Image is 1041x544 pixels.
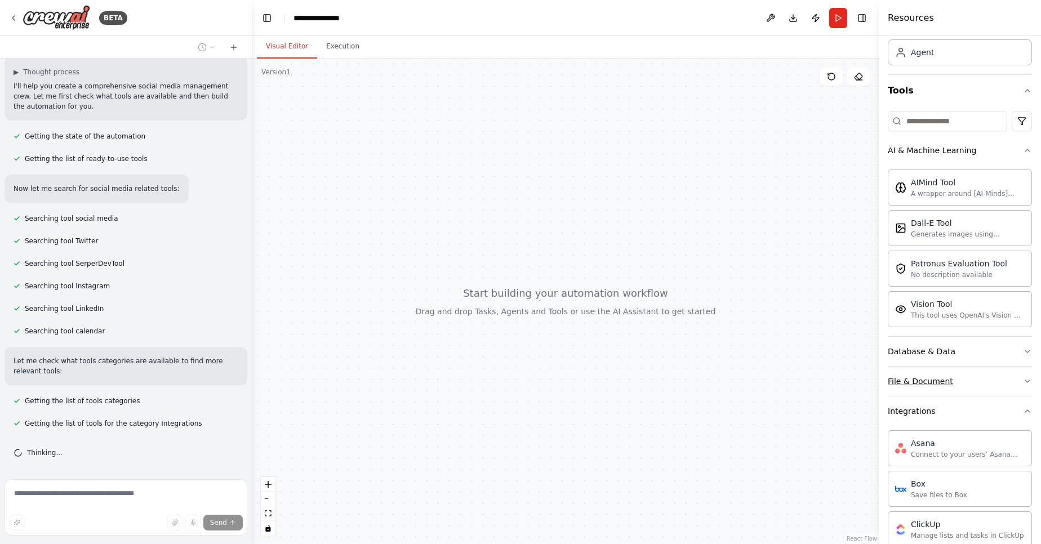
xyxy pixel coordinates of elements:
button: AI & Machine Learning [888,136,1032,165]
div: Manage lists and tasks in ClickUp [911,531,1024,540]
span: Searching tool LinkedIn [25,304,104,313]
div: Box [911,478,967,489]
span: Searching tool Instagram [25,282,110,291]
button: Integrations [888,396,1032,426]
a: React Flow attribution [847,536,877,542]
button: Switch to previous chat [193,41,220,54]
button: Visual Editor [257,35,317,59]
button: Upload files [167,515,183,530]
img: Asana [895,443,906,454]
span: ▶ [14,68,19,77]
div: AIMind Tool [911,177,1025,188]
img: Box [895,483,906,494]
button: zoom in [261,477,275,492]
span: Searching tool calendar [25,327,105,336]
img: AIMindTool [895,182,906,193]
div: Asana [911,438,1025,449]
button: Improve this prompt [9,515,25,530]
div: React Flow controls [261,477,275,536]
img: VisionTool [895,304,906,315]
span: Thought process [23,68,79,77]
button: ▶Thought process [14,68,79,77]
div: Vision Tool [911,298,1025,310]
button: Hide right sidebar [854,10,870,26]
p: Now let me search for social media related tools: [14,184,180,194]
h4: Resources [888,11,934,25]
button: Database & Data [888,337,1032,366]
button: File & Document [888,367,1032,396]
span: Getting the list of ready-to-use tools [25,154,148,163]
button: fit view [261,506,275,521]
div: Save files to Box [911,491,967,500]
span: Getting the list of tools for the category Integrations [25,419,202,428]
div: Connect to your users’ Asana accounts [911,450,1025,459]
div: File & Document [888,376,953,387]
p: Let me check what tools categories are available to find more relevant tools: [14,356,238,376]
button: Execution [317,35,368,59]
div: This tool uses OpenAI's Vision API to describe the contents of an image. [911,311,1025,320]
div: Crew [888,5,1032,74]
div: AI & Machine Learning [888,165,1032,336]
div: BETA [99,11,127,25]
button: Hide left sidebar [259,10,275,26]
p: I'll help you create a comprehensive social media management crew. Let me first check what tools ... [14,81,238,112]
div: ClickUp [911,519,1024,530]
img: Logo [23,5,90,30]
span: Getting the state of the automation [25,132,145,141]
div: A wrapper around [AI-Minds]([URL][DOMAIN_NAME]). Useful for when you need answers to questions fr... [911,189,1025,198]
span: Searching tool Twitter [25,237,98,246]
div: Dall-E Tool [911,217,1025,229]
button: Send [203,515,243,530]
button: toggle interactivity [261,521,275,536]
span: Searching tool SerperDevTool [25,259,124,268]
button: zoom out [261,492,275,506]
div: AI & Machine Learning [888,145,976,156]
div: Version 1 [261,68,291,77]
div: Generates images using OpenAI's Dall-E model. [911,230,1025,239]
button: Start a new chat [225,41,243,54]
div: Agent [911,47,934,58]
img: PatronusEvalTool [895,263,906,274]
span: Getting the list of tools categories [25,396,140,405]
div: Integrations [888,405,935,417]
div: Patronus Evaluation Tool [911,258,1007,269]
span: Searching tool social media [25,214,118,223]
div: No description available [911,270,1007,279]
div: Database & Data [888,346,955,357]
button: Tools [888,75,1032,106]
span: Thinking... [27,448,63,457]
button: Click to speak your automation idea [185,515,201,530]
img: DallETool [895,222,906,234]
nav: breadcrumb [293,12,352,24]
span: Send [210,518,227,527]
img: ClickUp [895,524,906,535]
